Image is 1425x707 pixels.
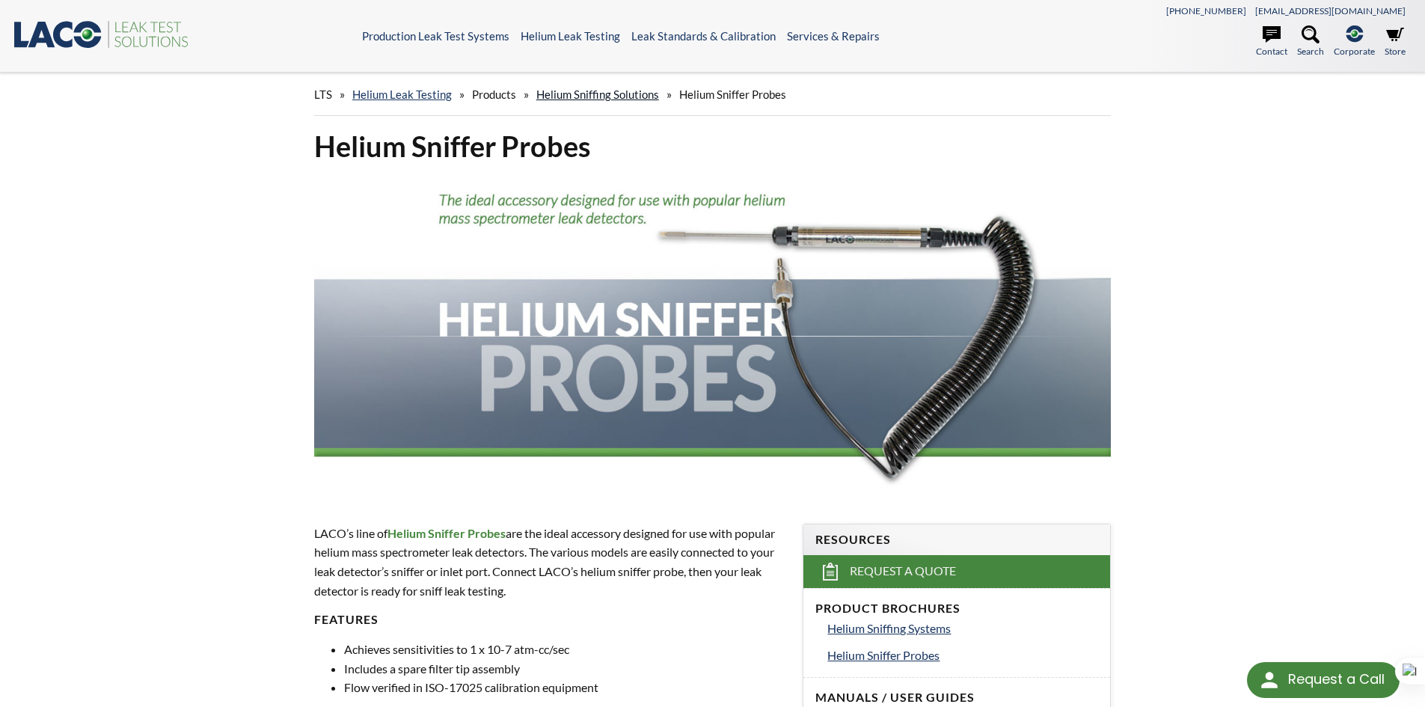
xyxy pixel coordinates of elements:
a: Production Leak Test Systems [362,29,509,43]
h4: Features [314,612,785,628]
a: Store [1385,25,1406,58]
span: Products [472,88,516,101]
a: Leak Standards & Calibration [631,29,776,43]
div: Request a Call [1247,662,1400,698]
h4: Resources [815,532,1098,548]
span: Corporate [1334,44,1375,58]
a: Helium Leak Testing [352,88,452,101]
li: Flow verified in ISO-17025 calibration equipment [344,678,785,697]
a: Helium Sniffing Systems [827,619,1098,638]
h4: Manuals / User Guides [815,690,1098,706]
a: Search [1297,25,1324,58]
a: Helium Sniffing Solutions [536,88,659,101]
a: [PHONE_NUMBER] [1166,5,1246,16]
li: Includes a spare filter tip assembly [344,659,785,679]
span: Helium Sniffing Systems [827,621,951,635]
span: Helium Sniffer Probes [827,648,940,662]
p: LACO’s line of are the ideal accessory designed for use with popular helium mass spectrometer lea... [314,524,785,600]
a: Request a Quote [803,555,1110,588]
a: [EMAIL_ADDRESS][DOMAIN_NAME] [1255,5,1406,16]
a: Contact [1256,25,1287,58]
div: Request a Call [1288,662,1385,697]
a: Helium Leak Testing [521,29,620,43]
a: Services & Repairs [787,29,880,43]
img: Helium Sniffer Probe header [314,177,1112,495]
span: Request a Quote [850,563,956,579]
span: Helium Sniffer Probes [679,88,786,101]
a: Helium Sniffer Probes [827,646,1098,665]
li: Achieves sensitivities to 1 x 10-7 atm-cc/sec [344,640,785,659]
img: round button [1257,668,1281,692]
span: Helium Sniffer Probes [387,526,506,540]
div: » » » » [314,73,1112,116]
h1: Helium Sniffer Probes [314,128,1112,165]
h4: Product Brochures [815,601,1098,616]
span: LTS [314,88,332,101]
